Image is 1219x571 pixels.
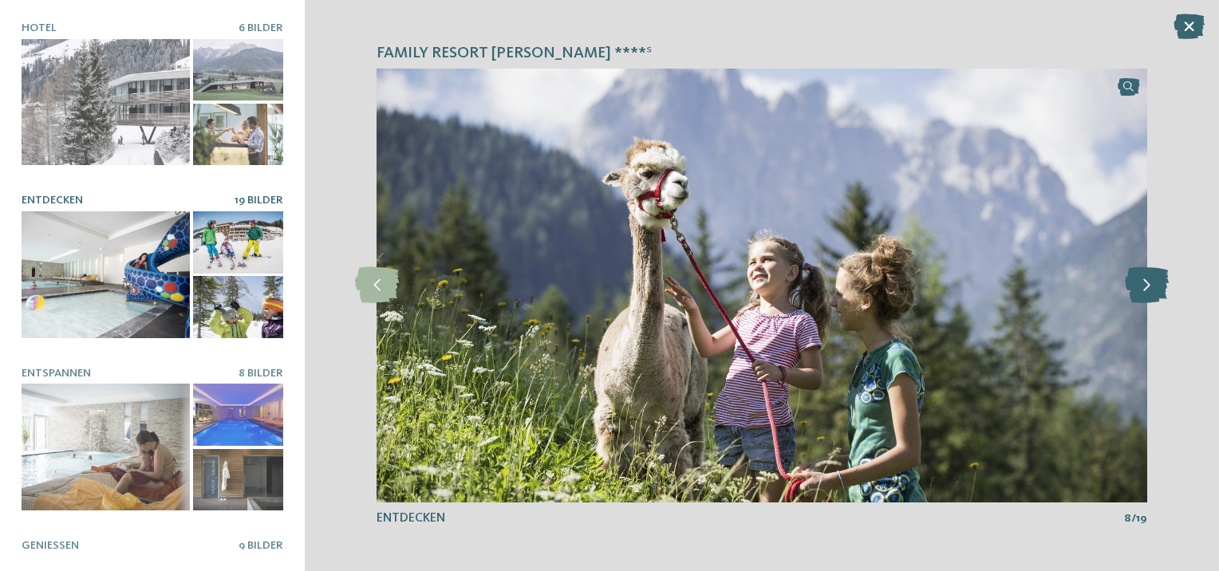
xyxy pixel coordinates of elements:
[1136,510,1147,526] span: 19
[377,69,1147,502] img: Family Resort Rainer ****ˢ
[22,22,57,33] span: Hotel
[1124,510,1131,526] span: 8
[377,43,652,65] span: Family Resort [PERSON_NAME] ****ˢ
[1131,510,1136,526] span: /
[22,195,83,206] span: Entdecken
[22,368,91,379] span: Entspannen
[239,368,283,379] span: 8 Bilder
[377,512,445,525] span: Entdecken
[239,540,283,551] span: 9 Bilder
[239,22,283,33] span: 6 Bilder
[22,540,79,551] span: Genießen
[235,195,283,206] span: 19 Bilder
